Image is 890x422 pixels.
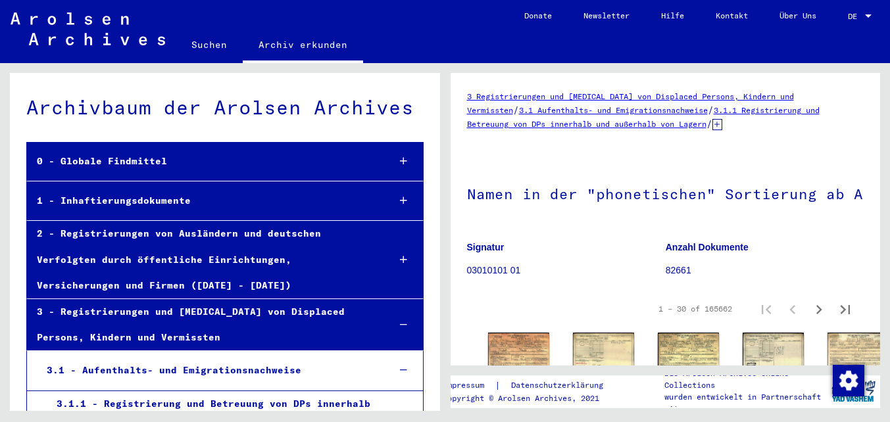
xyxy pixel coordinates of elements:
[37,358,378,383] div: 3.1 - Aufenthalts- und Emigrationsnachweise
[467,91,794,115] a: 3 Registrierungen und [MEDICAL_DATA] von Displaced Persons, Kindern und Vermissten
[706,118,712,129] span: /
[666,242,749,252] b: Anzahl Dokumente
[443,379,619,392] div: |
[26,93,424,122] div: Archivbaum der Arolsen Archives
[658,333,719,371] img: 001.jpg
[743,333,804,371] img: 002.jpg
[848,12,862,21] span: DE
[806,296,832,322] button: Next page
[779,296,806,322] button: Previous page
[753,296,779,322] button: First page
[27,221,378,298] div: 2 - Registrierungen von Ausländern und deutschen Verfolgten durch öffentliche Einrichtungen, Vers...
[488,333,549,371] img: 001.jpg
[573,333,634,371] img: 002.jpg
[519,105,708,115] a: 3.1 Aufenthalts- und Emigrationsnachweise
[27,299,378,350] div: 3 - Registrierungen und [MEDICAL_DATA] von Displaced Persons, Kindern und Vermissten
[832,364,864,396] div: Zustimmung ändern
[513,104,519,116] span: /
[664,391,826,415] p: wurden entwickelt in Partnerschaft mit
[27,149,378,174] div: 0 - Globale Findmittel
[708,104,714,116] span: /
[666,264,864,277] p: 82661
[829,375,878,408] img: yv_logo.png
[664,367,826,391] p: Die Arolsen Archives Online-Collections
[443,379,495,392] a: Impressum
[658,303,732,315] div: 1 – 30 of 165662
[176,29,243,60] a: Suchen
[828,333,889,371] img: 001.jpg
[467,164,864,222] h1: Namen in der "phonetischen" Sortierung ab A
[467,242,505,252] b: Signatur
[501,379,619,392] a: Datenschutzerklärung
[243,29,363,63] a: Archiv erkunden
[11,12,165,45] img: Arolsen_neg.svg
[27,188,378,214] div: 1 - Inhaftierungsdokumente
[833,365,864,396] img: Zustimmung ändern
[443,392,619,404] p: Copyright © Arolsen Archives, 2021
[832,296,858,322] button: Last page
[467,264,665,277] p: 03010101 01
